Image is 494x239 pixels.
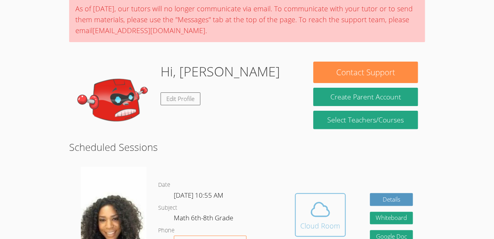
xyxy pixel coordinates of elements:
[158,180,170,190] dt: Date
[158,226,175,235] dt: Phone
[174,191,223,200] span: [DATE] 10:55 AM
[370,193,413,206] a: Details
[174,212,235,226] dd: Math 6th-8th Grade
[158,203,177,213] dt: Subject
[370,212,413,225] button: Whiteboard
[313,111,417,129] a: Select Teachers/Courses
[69,140,425,154] h2: Scheduled Sessions
[313,88,417,106] button: Create Parent Account
[295,193,346,237] button: Cloud Room
[161,62,280,81] h1: Hi, [PERSON_NAME]
[76,62,154,140] img: default.png
[313,62,417,83] button: Contact Support
[161,92,200,105] a: Edit Profile
[300,220,340,231] div: Cloud Room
